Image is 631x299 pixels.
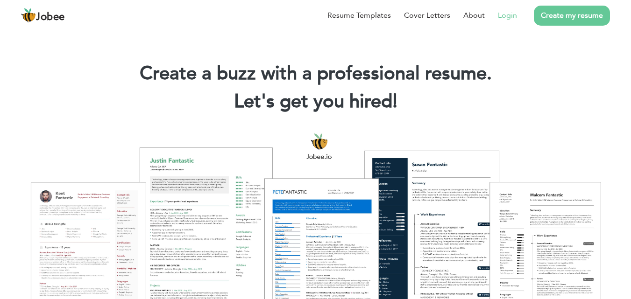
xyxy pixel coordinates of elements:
[36,12,65,22] span: Jobee
[14,90,617,114] h2: Let's
[393,89,397,114] span: |
[463,10,485,21] a: About
[14,62,617,86] h1: Create a buzz with a professional resume.
[21,8,36,23] img: jobee.io
[21,8,65,23] a: Jobee
[280,89,397,114] span: get you hired!
[498,10,517,21] a: Login
[327,10,391,21] a: Resume Templates
[534,6,610,26] a: Create my resume
[404,10,450,21] a: Cover Letters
